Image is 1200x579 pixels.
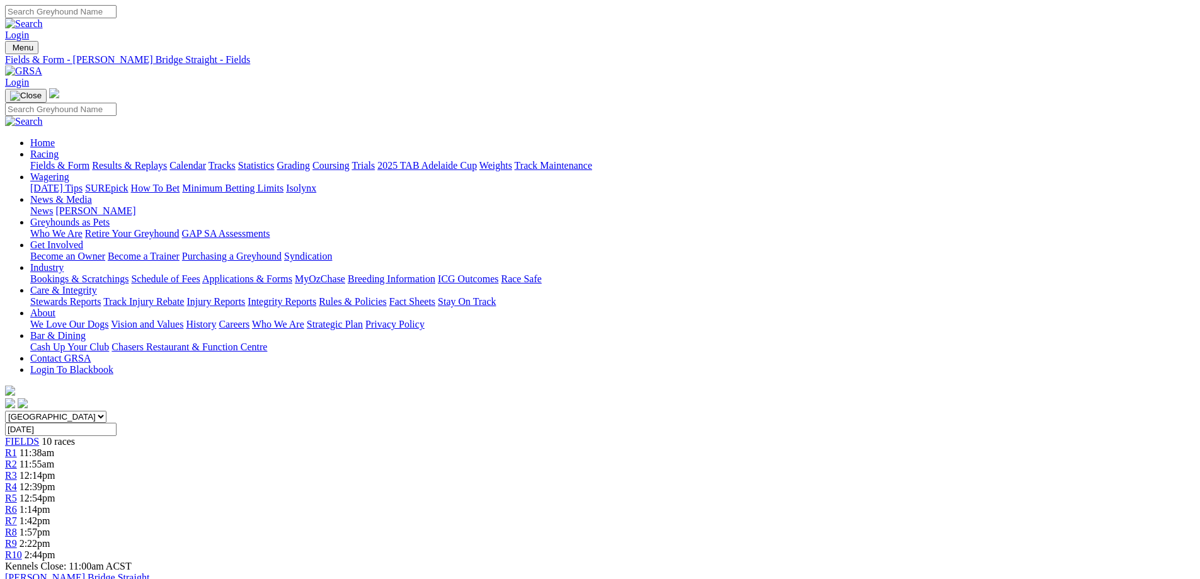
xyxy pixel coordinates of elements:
a: Chasers Restaurant & Function Centre [111,341,267,352]
a: FIELDS [5,436,39,447]
a: Bar & Dining [30,330,86,341]
a: Industry [30,262,64,273]
a: Who We Are [30,228,83,239]
a: R2 [5,459,17,469]
div: About [30,319,1195,330]
a: Weights [479,160,512,171]
img: GRSA [5,66,42,77]
a: Contact GRSA [30,353,91,364]
a: About [30,307,55,318]
img: facebook.svg [5,398,15,408]
a: Rules & Policies [319,296,387,307]
a: Careers [219,319,249,330]
div: News & Media [30,205,1195,217]
span: 1:57pm [20,527,50,537]
a: [DATE] Tips [30,183,83,193]
a: R9 [5,538,17,549]
a: Stay On Track [438,296,496,307]
a: Care & Integrity [30,285,97,295]
span: 11:38am [20,447,54,458]
span: 11:55am [20,459,54,469]
div: Wagering [30,183,1195,194]
a: Login [5,30,29,40]
input: Search [5,103,117,116]
a: Stewards Reports [30,296,101,307]
img: Search [5,18,43,30]
div: Care & Integrity [30,296,1195,307]
a: R6 [5,504,17,515]
div: Industry [30,273,1195,285]
a: R1 [5,447,17,458]
a: Cash Up Your Club [30,341,109,352]
a: Applications & Forms [202,273,292,284]
a: Fields & Form [30,160,89,171]
a: SUREpick [85,183,128,193]
span: 2:44pm [25,549,55,560]
a: Tracks [209,160,236,171]
a: Injury Reports [186,296,245,307]
span: Kennels Close: 11:00am ACST [5,561,132,571]
div: Racing [30,160,1195,171]
a: Home [30,137,55,148]
a: Grading [277,160,310,171]
a: We Love Our Dogs [30,319,108,330]
a: Coursing [312,160,350,171]
a: Fields & Form - [PERSON_NAME] Bridge Straight - Fields [5,54,1195,66]
a: Results & Replays [92,160,167,171]
a: Trials [351,160,375,171]
a: Greyhounds as Pets [30,217,110,227]
button: Toggle navigation [5,89,47,103]
a: Minimum Betting Limits [182,183,283,193]
a: R8 [5,527,17,537]
span: 12:39pm [20,481,55,492]
a: History [186,319,216,330]
a: R10 [5,549,22,560]
a: GAP SA Assessments [182,228,270,239]
span: 12:54pm [20,493,55,503]
a: MyOzChase [295,273,345,284]
a: Racing [30,149,59,159]
a: Vision and Values [111,319,183,330]
a: How To Bet [131,183,180,193]
a: Track Injury Rebate [103,296,184,307]
span: 2:22pm [20,538,50,549]
a: Login To Blackbook [30,364,113,375]
img: twitter.svg [18,398,28,408]
span: 10 races [42,436,75,447]
a: Strategic Plan [307,319,363,330]
img: Search [5,116,43,127]
a: R3 [5,470,17,481]
a: Become an Owner [30,251,105,261]
span: Menu [13,43,33,52]
div: Bar & Dining [30,341,1195,353]
a: R7 [5,515,17,526]
div: Get Involved [30,251,1195,262]
input: Search [5,5,117,18]
a: Integrity Reports [248,296,316,307]
a: R5 [5,493,17,503]
a: Login [5,77,29,88]
span: 1:14pm [20,504,50,515]
a: Statistics [238,160,275,171]
a: Get Involved [30,239,83,250]
img: Close [10,91,42,101]
a: Become a Trainer [108,251,180,261]
a: Track Maintenance [515,160,592,171]
img: logo-grsa-white.png [49,88,59,98]
span: R4 [5,481,17,492]
a: Bookings & Scratchings [30,273,129,284]
button: Toggle navigation [5,41,38,54]
a: Purchasing a Greyhound [182,251,282,261]
span: 1:42pm [20,515,50,526]
a: Who We Are [252,319,304,330]
a: News & Media [30,194,92,205]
